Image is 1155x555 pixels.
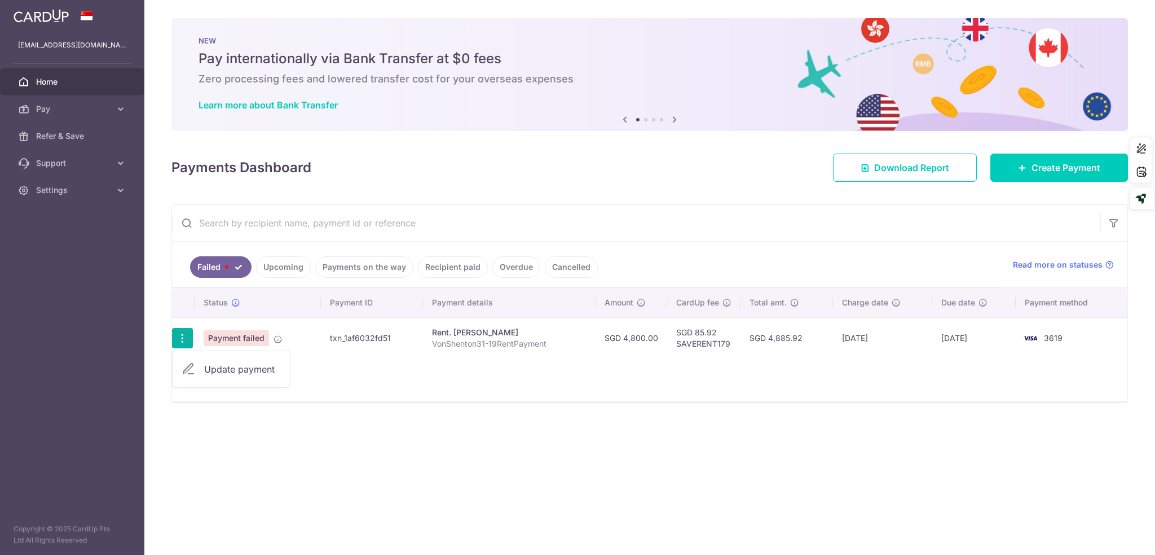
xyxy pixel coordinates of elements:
h4: Payments Dashboard [171,158,311,178]
h5: Pay internationally via Bank Transfer at $0 fees [199,50,1101,68]
th: Payment details [423,288,595,317]
span: Total amt. [750,297,787,308]
span: Settings [36,185,111,196]
h6: Zero processing fees and lowered transfer cost for your overseas expenses [199,72,1101,86]
a: Failed [190,256,252,278]
input: Search by recipient name, payment id or reference [172,205,1100,241]
a: Recipient paid [418,256,488,278]
th: Payment ID [321,288,424,317]
p: NEW [199,36,1101,45]
td: txn_1af6032fd51 [321,317,424,359]
a: Overdue [492,256,540,278]
img: Bank transfer banner [171,18,1128,131]
span: Refer & Save [36,130,111,142]
span: CardUp fee [676,297,719,308]
a: Payments on the way [315,256,413,278]
span: Create Payment [1031,161,1100,174]
span: Read more on statuses [1013,259,1103,270]
span: 3619 [1044,333,1063,343]
td: SGD 4,800.00 [596,317,667,359]
span: Download Report [874,161,949,174]
p: [EMAIL_ADDRESS][DOMAIN_NAME] [18,40,126,51]
span: Pay [36,103,111,115]
img: CardUp [14,9,69,23]
span: Support [36,158,111,169]
p: VonShenton31-19RentPayment [432,338,586,349]
td: [DATE] [833,317,933,359]
a: Read more on statuses [1013,259,1114,270]
span: Amount [605,297,633,308]
td: [DATE] [932,317,1016,359]
th: Payment method [1016,288,1127,317]
span: Due date [941,297,975,308]
span: Payment failed [204,330,269,346]
span: Status [204,297,228,308]
div: Rent. [PERSON_NAME] [432,327,586,338]
span: Home [36,76,111,88]
img: Bank Card [1019,331,1042,345]
td: SGD 4,885.92 [740,317,833,359]
a: Cancelled [545,256,598,278]
span: Charge date [842,297,888,308]
td: SGD 85.92 SAVERENT179 [667,317,740,359]
a: Learn more about Bank Transfer [199,99,338,111]
a: Download Report [833,154,977,182]
a: Upcoming [256,256,311,278]
a: Create Payment [990,154,1128,182]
